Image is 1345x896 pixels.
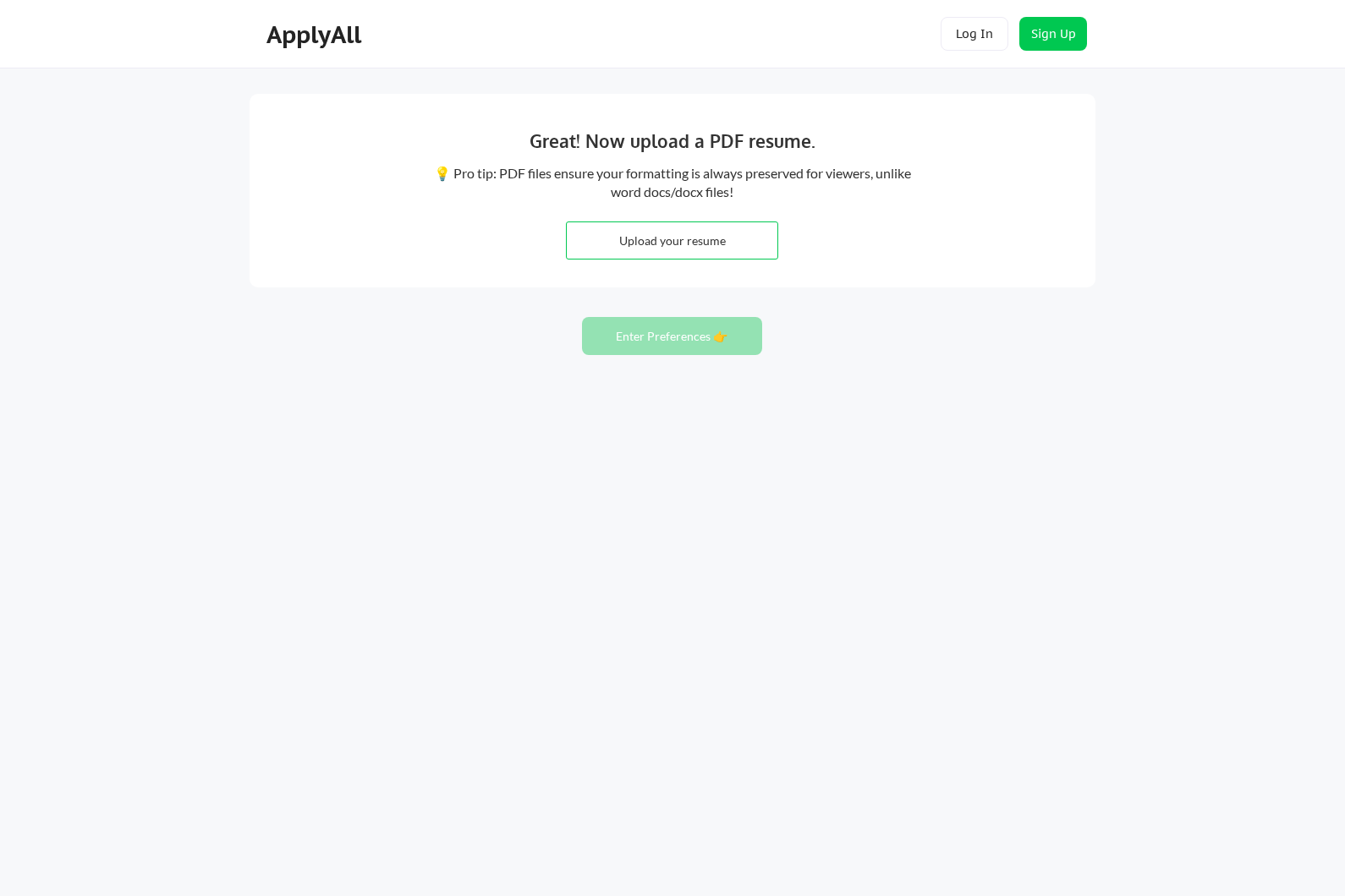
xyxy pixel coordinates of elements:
[941,17,1008,51] button: Log In
[582,317,762,355] button: Enter Preferences 👉
[266,20,366,49] div: ApplyAll
[1019,17,1087,51] button: Sign Up
[414,128,930,155] div: Great! Now upload a PDF resume.
[431,164,913,202] div: 💡 Pro tip: PDF files ensure your formatting is always preserved for viewers, unlike word docs/doc...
